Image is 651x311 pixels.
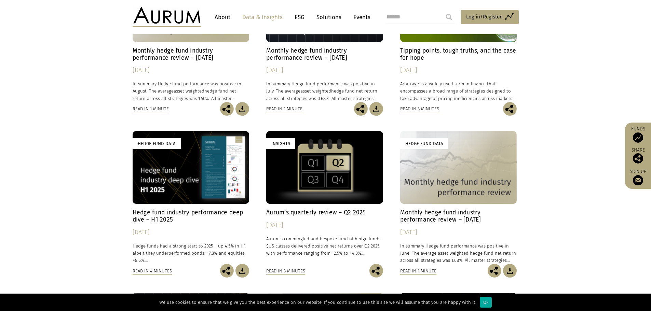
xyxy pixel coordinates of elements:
[442,10,456,24] input: Submit
[133,7,201,27] img: Aurum
[503,102,517,116] img: Share this post
[133,131,249,264] a: Hedge Fund Data Hedge fund industry performance deep dive – H1 2025 [DATE] Hedge funds had a stro...
[133,138,181,149] div: Hedge Fund Data
[174,88,204,94] span: asset-weighted
[400,209,517,223] h4: Monthly hedge fund industry performance review – [DATE]
[291,11,308,24] a: ESG
[628,169,648,185] a: Sign up
[369,102,383,116] img: Download Article
[400,66,517,75] div: [DATE]
[466,13,502,21] span: Log in/Register
[633,153,643,164] img: Share this post
[480,297,492,308] div: Ok
[239,11,286,24] a: Data & Insights
[461,10,519,24] a: Log in/Register
[133,209,249,223] h4: Hedge fund industry performance deep dive – H1 2025
[266,138,295,149] div: Insights
[266,80,383,102] p: In summary Hedge fund performance was positive in July. The average hedge fund net return across ...
[235,264,249,278] img: Download Article
[235,102,249,116] img: Download Article
[133,66,249,75] div: [DATE]
[503,264,517,278] img: Download Article
[220,264,234,278] img: Share this post
[400,80,517,102] p: Arbitrage is a widely used term in finance that encompasses a broad range of strategies designed ...
[133,228,249,237] div: [DATE]
[266,235,383,257] p: Aurum’s commingled and bespoke fund of hedge funds $US classes delivered positive net returns ove...
[400,105,439,113] div: Read in 3 minutes
[133,267,172,275] div: Read in 4 minutes
[266,47,383,61] h4: Monthly hedge fund industry performance review – [DATE]
[633,132,643,143] img: Access Funds
[369,264,383,278] img: Share this post
[400,138,448,149] div: Hedge Fund Data
[313,11,345,24] a: Solutions
[220,102,234,116] img: Share this post
[133,105,169,113] div: Read in 1 minute
[133,242,249,264] p: Hedge funds had a strong start to 2025 – up 4.5% in H1, albeit they underperformed bonds, +7.3% a...
[400,242,517,264] p: In summary Hedge fund performance was positive in June. The average asset-weighted hedge fund net...
[266,66,383,75] div: [DATE]
[266,131,383,264] a: Insights Aurum’s quarterly review – Q2 2025 [DATE] Aurum’s commingled and bespoke fund of hedge f...
[400,131,517,264] a: Hedge Fund Data Monthly hedge fund industry performance review – [DATE] [DATE] In summary Hedge f...
[350,11,370,24] a: Events
[266,267,305,275] div: Read in 3 minutes
[133,80,249,102] p: In summary Hedge fund performance was positive in August. The average hedge fund net return acros...
[211,11,234,24] a: About
[266,221,383,230] div: [DATE]
[354,102,368,116] img: Share this post
[400,47,517,61] h4: Tipping points, tough truths, and the case for hope
[628,148,648,164] div: Share
[133,47,249,61] h4: Monthly hedge fund industry performance review – [DATE]
[266,209,383,216] h4: Aurum’s quarterly review – Q2 2025
[400,228,517,237] div: [DATE]
[400,267,436,275] div: Read in 1 minute
[300,88,331,94] span: asset-weighted
[266,105,302,113] div: Read in 1 minute
[633,175,643,185] img: Sign up to our newsletter
[628,126,648,143] a: Funds
[488,264,501,278] img: Share this post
